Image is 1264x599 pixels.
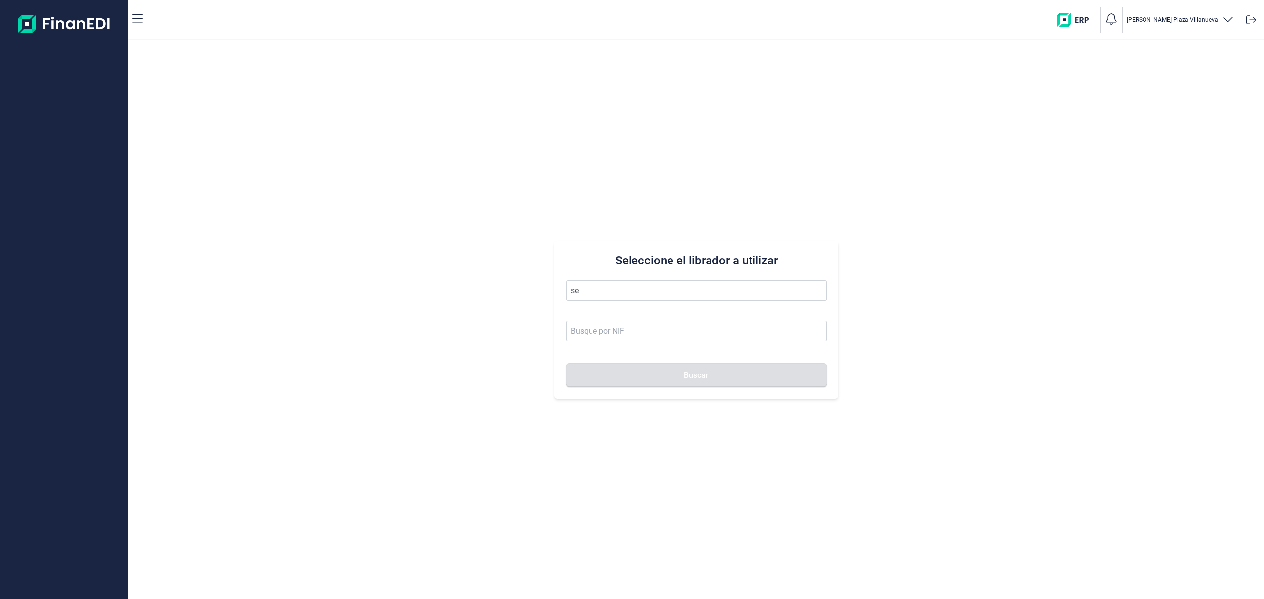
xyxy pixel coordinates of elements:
[18,8,111,39] img: Logo de aplicación
[566,280,827,301] input: Seleccione la razón social
[566,363,827,387] button: Buscar
[1127,13,1234,27] button: [PERSON_NAME] Plaza Villanueva
[684,372,709,379] span: Buscar
[566,253,827,268] h3: Seleccione el librador a utilizar
[1127,16,1218,24] p: [PERSON_NAME] Plaza Villanueva
[566,321,827,341] input: Busque por NIF
[1057,13,1096,27] img: erp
